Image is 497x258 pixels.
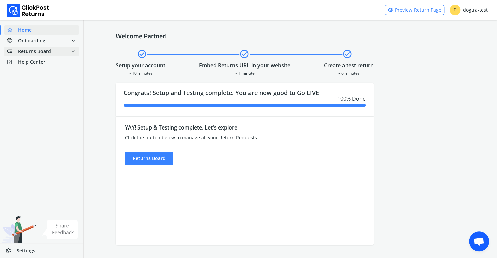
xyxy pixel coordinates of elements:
[7,25,18,35] span: home
[199,61,290,69] div: Embed Returns URL in your website
[116,32,465,40] h4: Welcome Partner!
[17,247,35,254] span: Settings
[116,69,165,76] div: ~ 10 minutes
[7,4,49,17] img: Logo
[5,246,17,255] span: settings
[342,48,352,60] span: check_circle
[125,123,300,132] div: YAY! Setup & Testing complete. Let's explore
[116,61,165,69] div: Setup your account
[450,5,488,15] div: dogtra-test
[199,69,290,76] div: ~ 1 minute
[4,57,79,67] a: help_centerHelp Center
[70,36,76,45] span: expand_more
[125,134,300,141] div: Click the button below to manage all your Return Requests
[385,5,444,15] a: visibilityPreview Return Page
[7,57,18,67] span: help_center
[70,47,76,56] span: expand_more
[239,48,250,60] span: check_circle
[124,95,366,103] div: 100 % Done
[7,36,18,45] span: handshake
[137,48,147,60] span: check_circle
[125,152,173,165] div: Returns Board
[18,48,51,55] span: Returns Board
[388,5,394,15] span: visibility
[18,59,45,65] span: Help Center
[324,61,374,69] div: Create a test return
[324,69,374,76] div: ~ 6 minutes
[18,37,45,44] span: Onboarding
[18,27,32,33] span: Home
[116,83,374,116] div: Congrats! Setup and Testing complete. You are now good to Go LIVE
[7,47,18,56] span: low_priority
[450,5,460,15] span: D
[469,231,489,251] a: Open chat
[42,220,78,239] img: share feedback
[4,25,79,35] a: homeHome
